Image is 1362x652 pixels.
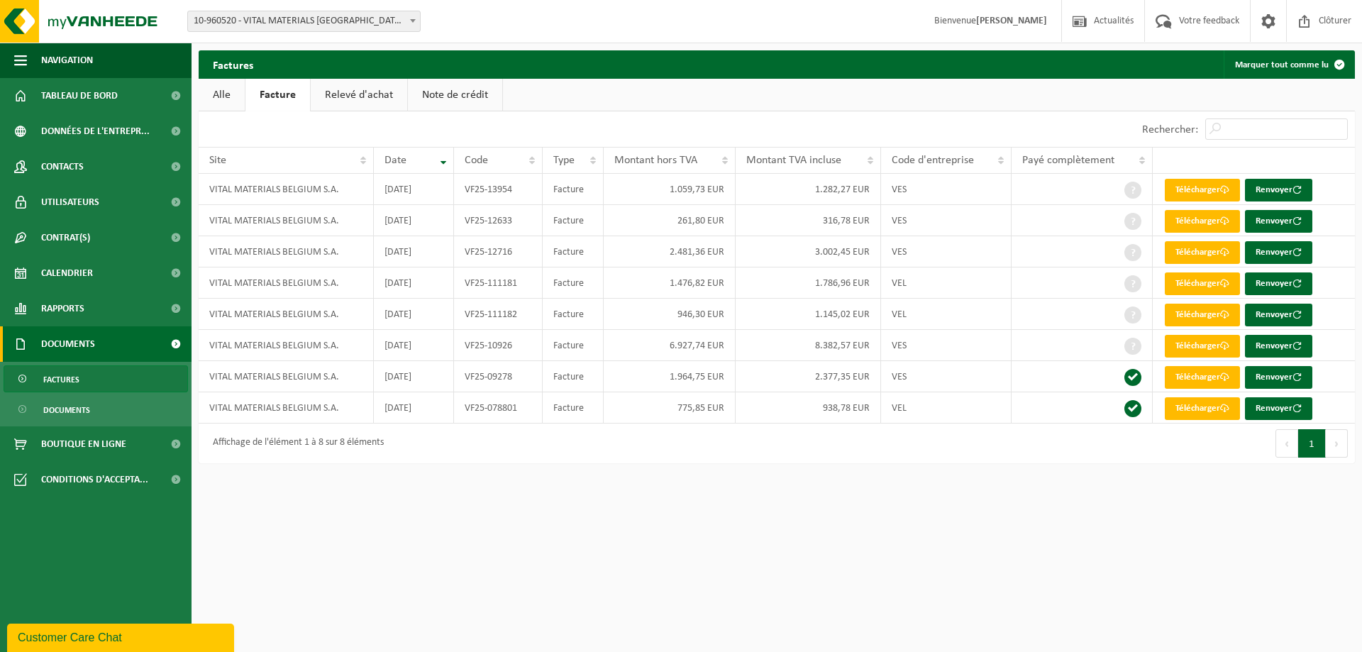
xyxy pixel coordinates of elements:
[209,155,226,166] span: Site
[1326,429,1348,458] button: Next
[736,361,882,392] td: 2.377,35 EUR
[4,396,188,423] a: Documents
[465,155,488,166] span: Code
[736,174,882,205] td: 1.282,27 EUR
[881,392,1012,424] td: VEL
[746,155,841,166] span: Montant TVA incluse
[41,114,150,149] span: Données de l'entrepr...
[41,149,84,184] span: Contacts
[543,267,604,299] td: Facture
[454,267,543,299] td: VF25-111181
[454,392,543,424] td: VF25-078801
[881,174,1012,205] td: VES
[374,267,454,299] td: [DATE]
[199,267,374,299] td: VITAL MATERIALS BELGIUM S.A.
[543,236,604,267] td: Facture
[604,236,736,267] td: 2.481,36 EUR
[543,330,604,361] td: Facture
[1245,304,1312,326] button: Renvoyer
[736,236,882,267] td: 3.002,45 EUR
[1245,241,1312,264] button: Renvoyer
[604,205,736,236] td: 261,80 EUR
[543,174,604,205] td: Facture
[41,43,93,78] span: Navigation
[454,174,543,205] td: VF25-13954
[374,361,454,392] td: [DATE]
[1165,366,1240,389] a: Télécharger
[614,155,697,166] span: Montant hors TVA
[736,267,882,299] td: 1.786,96 EUR
[543,392,604,424] td: Facture
[881,236,1012,267] td: VES
[199,392,374,424] td: VITAL MATERIALS BELGIUM S.A.
[374,392,454,424] td: [DATE]
[881,267,1012,299] td: VEL
[454,299,543,330] td: VF25-111182
[188,11,420,31] span: 10-960520 - VITAL MATERIALS BELGIUM S.A. - TILLY
[1245,179,1312,201] button: Renvoyer
[199,236,374,267] td: VITAL MATERIALS BELGIUM S.A.
[736,330,882,361] td: 8.382,57 EUR
[4,365,188,392] a: Factures
[199,174,374,205] td: VITAL MATERIALS BELGIUM S.A.
[199,330,374,361] td: VITAL MATERIALS BELGIUM S.A.
[1275,429,1298,458] button: Previous
[1245,210,1312,233] button: Renvoyer
[604,267,736,299] td: 1.476,82 EUR
[736,205,882,236] td: 316,78 EUR
[1165,179,1240,201] a: Télécharger
[374,205,454,236] td: [DATE]
[881,205,1012,236] td: VES
[199,205,374,236] td: VITAL MATERIALS BELGIUM S.A.
[374,330,454,361] td: [DATE]
[543,361,604,392] td: Facture
[881,330,1012,361] td: VES
[408,79,502,111] a: Note de crédit
[41,291,84,326] span: Rapports
[1245,366,1312,389] button: Renvoyer
[41,220,90,255] span: Contrat(s)
[604,392,736,424] td: 775,85 EUR
[1165,335,1240,358] a: Télécharger
[199,361,374,392] td: VITAL MATERIALS BELGIUM S.A.
[454,361,543,392] td: VF25-09278
[604,174,736,205] td: 1.059,73 EUR
[543,205,604,236] td: Facture
[881,299,1012,330] td: VEL
[7,621,237,652] iframe: chat widget
[1298,429,1326,458] button: 1
[604,361,736,392] td: 1.964,75 EUR
[454,236,543,267] td: VF25-12716
[1165,304,1240,326] a: Télécharger
[41,426,126,462] span: Boutique en ligne
[41,184,99,220] span: Utilisateurs
[736,299,882,330] td: 1.145,02 EUR
[41,255,93,291] span: Calendrier
[1224,50,1353,79] button: Marquer tout comme lu
[1165,397,1240,420] a: Télécharger
[1142,124,1198,136] label: Rechercher:
[311,79,407,111] a: Relevé d'achat
[41,78,118,114] span: Tableau de bord
[41,462,148,497] span: Conditions d'accepta...
[187,11,421,32] span: 10-960520 - VITAL MATERIALS BELGIUM S.A. - TILLY
[454,330,543,361] td: VF25-10926
[604,330,736,361] td: 6.927,74 EUR
[374,174,454,205] td: [DATE]
[1165,210,1240,233] a: Télécharger
[206,431,384,456] div: Affichage de l'élément 1 à 8 sur 8 éléments
[374,236,454,267] td: [DATE]
[1165,241,1240,264] a: Télécharger
[245,79,310,111] a: Facture
[881,361,1012,392] td: VES
[41,326,95,362] span: Documents
[1022,155,1114,166] span: Payé complètement
[384,155,406,166] span: Date
[1165,272,1240,295] a: Télécharger
[976,16,1047,26] strong: [PERSON_NAME]
[43,366,79,393] span: Factures
[1245,397,1312,420] button: Renvoyer
[543,299,604,330] td: Facture
[553,155,575,166] span: Type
